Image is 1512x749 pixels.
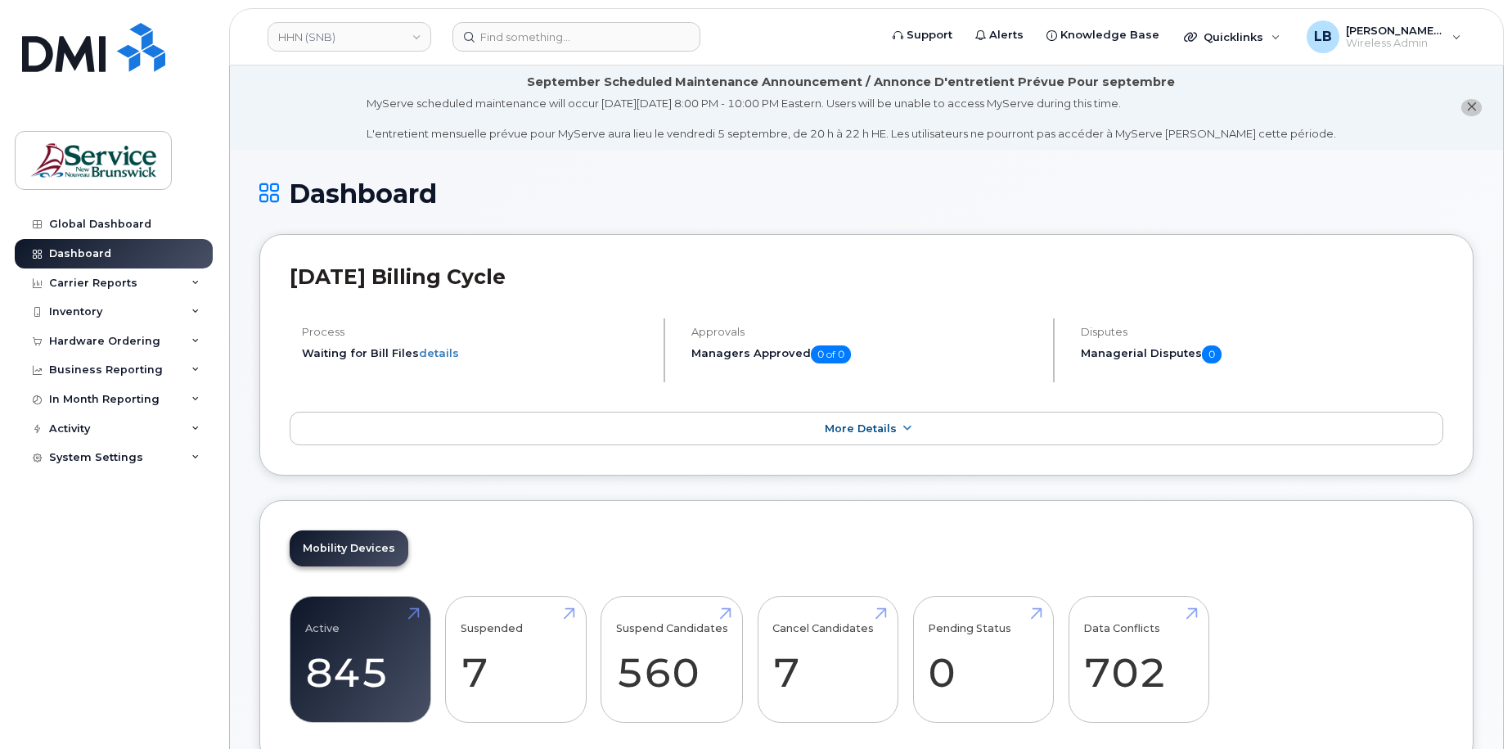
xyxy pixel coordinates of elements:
[811,345,851,363] span: 0 of 0
[302,326,650,338] h4: Process
[302,345,650,361] li: Waiting for Bill Files
[290,530,408,566] a: Mobility Devices
[419,346,459,359] a: details
[1461,99,1482,116] button: close notification
[928,606,1038,714] a: Pending Status 0
[1083,606,1194,714] a: Data Conflicts 702
[772,606,883,714] a: Cancel Candidates 7
[1202,345,1222,363] span: 0
[259,179,1474,208] h1: Dashboard
[461,606,571,714] a: Suspended 7
[1081,345,1443,363] h5: Managerial Disputes
[825,422,897,435] span: More Details
[367,96,1336,142] div: MyServe scheduled maintenance will occur [DATE][DATE] 8:00 PM - 10:00 PM Eastern. Users will be u...
[305,606,416,714] a: Active 845
[527,74,1175,91] div: September Scheduled Maintenance Announcement / Annonce D'entretient Prévue Pour septembre
[1081,326,1443,338] h4: Disputes
[691,345,1039,363] h5: Managers Approved
[290,264,1443,289] h2: [DATE] Billing Cycle
[616,606,728,714] a: Suspend Candidates 560
[691,326,1039,338] h4: Approvals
